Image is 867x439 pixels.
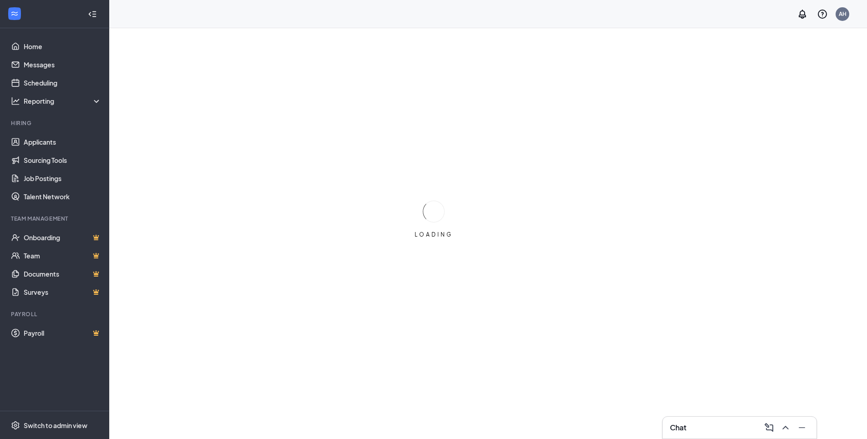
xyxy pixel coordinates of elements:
[764,422,775,433] svg: ComposeMessage
[24,228,101,247] a: OnboardingCrown
[670,423,686,433] h3: Chat
[24,187,101,206] a: Talent Network
[24,283,101,301] a: SurveysCrown
[24,151,101,169] a: Sourcing Tools
[11,421,20,430] svg: Settings
[11,96,20,106] svg: Analysis
[24,247,101,265] a: TeamCrown
[24,169,101,187] a: Job Postings
[24,74,101,92] a: Scheduling
[88,10,97,19] svg: Collapse
[839,10,847,18] div: AH
[24,133,101,151] a: Applicants
[796,422,807,433] svg: Minimize
[10,9,19,18] svg: WorkstreamLogo
[11,310,100,318] div: Payroll
[797,9,808,20] svg: Notifications
[780,422,791,433] svg: ChevronUp
[24,37,101,56] a: Home
[11,215,100,222] div: Team Management
[24,324,101,342] a: PayrollCrown
[24,265,101,283] a: DocumentsCrown
[795,420,809,435] button: Minimize
[11,119,100,127] div: Hiring
[24,56,101,74] a: Messages
[817,9,828,20] svg: QuestionInfo
[24,421,87,430] div: Switch to admin view
[411,231,456,238] div: LOADING
[762,420,776,435] button: ComposeMessage
[778,420,793,435] button: ChevronUp
[24,96,102,106] div: Reporting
